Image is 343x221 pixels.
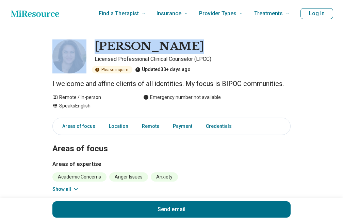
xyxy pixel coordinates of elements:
[52,172,107,182] li: Academic Concerns
[52,39,86,73] img: Jessica Faruq, Licensed Professional Clinical Counselor (LPCC)
[52,201,291,218] button: Send email
[95,39,204,54] h1: [PERSON_NAME]
[109,172,148,182] li: Anger Issues
[138,119,163,133] a: Remote
[169,119,196,133] a: Payment
[52,102,130,109] div: Speaks English
[11,7,59,20] a: Home page
[52,94,130,101] div: Remote / In-person
[254,9,283,18] span: Treatments
[54,119,99,133] a: Areas of focus
[52,127,291,155] h2: Areas of focus
[95,55,291,63] p: Licensed Professional Clinical Counselor (LPCC)
[143,94,221,101] div: Emergency number not available
[52,79,291,88] p: I welcome and affine clients of all identities. My focus is BIPOC communities.
[135,66,191,73] div: Updated 30+ days ago
[202,119,240,133] a: Credentials
[157,9,181,18] span: Insurance
[105,119,132,133] a: Location
[52,160,291,168] h3: Areas of expertise
[300,8,333,19] button: Log In
[99,9,139,18] span: Find a Therapist
[151,172,178,182] li: Anxiety
[92,66,132,73] div: Please inquire
[199,9,236,18] span: Provider Types
[52,186,79,193] button: Show all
